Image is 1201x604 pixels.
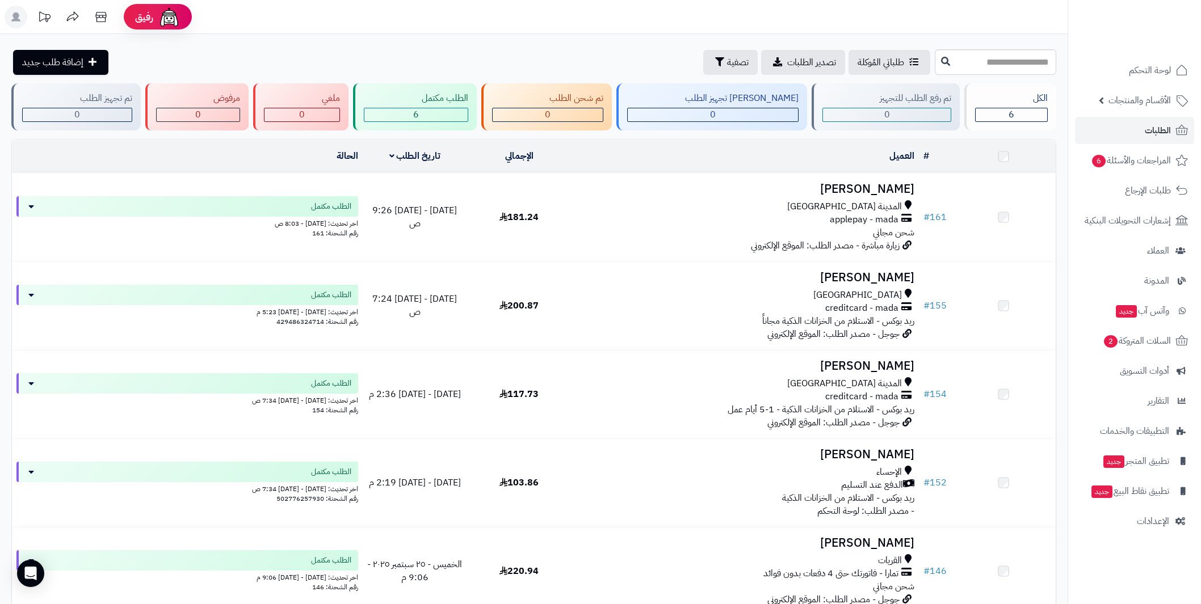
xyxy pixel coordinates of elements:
[923,564,930,578] span: #
[251,83,351,130] a: ملغي 0
[962,83,1059,130] a: الكل6
[499,210,539,224] span: 181.24
[311,289,351,301] span: الطلب مكتمل
[884,108,890,121] span: 0
[23,108,132,121] div: 0
[923,564,947,578] a: #146
[1115,303,1169,319] span: وآتس آب
[1102,453,1169,469] span: تطبيق المتجر
[1075,478,1194,505] a: تطبيق نقاط البيعجديد
[16,394,358,406] div: اخر تحديث: [DATE] - [DATE] 7:34 ص
[369,387,461,401] span: [DATE] - [DATE] 2:36 م
[143,83,251,130] a: مرفوض 0
[30,6,58,31] a: تحديثات المنصة
[158,6,180,28] img: ai-face.png
[923,149,929,163] a: #
[923,210,930,224] span: #
[1075,147,1194,174] a: المراجعات والأسئلة6
[367,557,462,584] span: الخميس - ٢٥ سبتمبر ٢٠٢٥ - 9:06 م
[1137,513,1169,529] span: الإعدادات
[923,476,930,489] span: #
[337,149,358,163] a: الحالة
[1075,327,1194,354] a: السلات المتروكة2
[1075,447,1194,475] a: تطبيق المتجرجديد
[576,537,914,550] h3: [PERSON_NAME]
[1120,363,1169,379] span: أدوات التسويق
[710,108,716,121] span: 0
[16,571,358,582] div: اخر تحديث: [DATE] - [DATE] 9:06 م
[825,302,898,315] span: creditcard - mada
[312,582,358,592] span: رقم الشحنة: 146
[364,92,468,105] div: الطلب مكتمل
[372,292,457,319] span: [DATE] - [DATE] 7:24 ص
[1145,123,1171,138] span: الطلبات
[787,377,902,390] span: المدينة [GEOGRAPHIC_DATA]
[751,239,900,252] span: زيارة مباشرة - مصدر الطلب: الموقع الإلكتروني
[703,50,758,75] button: تصفية
[923,210,947,224] a: #161
[858,56,904,69] span: طلباتي المُوكلة
[389,149,441,163] a: تاريخ الطلب
[572,439,919,527] td: - مصدر الطلب: لوحة التحكم
[763,567,898,580] span: تمارا - فاتورتك حتى 4 دفعات بدون فوائد
[492,92,604,105] div: تم شحن الطلب
[276,316,358,327] span: رقم الشحنة: 429486324714
[299,108,305,121] span: 0
[1075,177,1194,204] a: طلبات الإرجاع
[311,466,351,478] span: الطلب مكتمل
[312,405,358,415] span: رقم الشحنة: 154
[628,108,798,121] div: 0
[157,108,240,121] div: 0
[195,108,201,121] span: 0
[761,50,845,75] a: تصدير الطلبات
[822,92,952,105] div: تم رفع الطلب للتجهيز
[22,92,132,105] div: تم تجهيز الطلب
[1147,243,1169,259] span: العملاء
[1075,207,1194,234] a: إشعارات التحويلات البنكية
[1075,237,1194,264] a: العملاء
[830,213,898,226] span: applepay - mada
[923,387,930,401] span: #
[311,378,351,389] span: الطلب مكتمل
[762,314,914,328] span: ريد بوكس - الاستلام من الخزانات الذكية مجاناً
[1075,357,1194,385] a: أدوات التسويق
[728,403,914,416] span: ريد بوكس - الاستلام من الخزانات الذكية - 1-5 أيام عمل
[576,271,914,284] h3: [PERSON_NAME]
[782,491,914,505] span: ريد بوكس - الاستلام من الخزانات الذكية
[923,387,947,401] a: #154
[767,416,900,429] span: جوجل - مصدر الطلب: الموقع الإلكتروني
[499,299,539,312] span: 200.87
[1091,485,1112,498] span: جديد
[1090,483,1169,499] span: تطبيق نقاط البيع
[479,83,615,130] a: تم شحن الطلب 0
[505,149,534,163] a: الإجمالي
[923,476,947,489] a: #152
[312,228,358,238] span: رقم الشحنة: 161
[499,387,539,401] span: 117.73
[16,482,358,494] div: اخر تحديث: [DATE] - [DATE] 7:34 ص
[276,493,358,504] span: رقم الشحنة: 502776257930
[351,83,479,130] a: الطلب مكتمل 6
[576,448,914,461] h3: [PERSON_NAME]
[1092,155,1106,167] span: 6
[1125,183,1171,198] span: طلبات الإرجاع
[1085,213,1171,229] span: إشعارات التحويلات البنكية
[311,201,351,212] span: الطلب مكتمل
[727,56,749,69] span: تصفية
[878,554,902,567] span: القريات
[1129,62,1171,78] span: لوحة التحكم
[16,305,358,317] div: اخر تحديث: [DATE] - [DATE] 5:23 م
[156,92,241,105] div: مرفوض
[849,50,930,75] a: طلباتي المُوكلة
[264,92,340,105] div: ملغي
[823,108,951,121] div: 0
[614,83,809,130] a: [PERSON_NAME] تجهيز الطلب 0
[873,226,914,239] span: شحن مجاني
[1075,297,1194,324] a: وآتس آبجديد
[264,108,339,121] div: 0
[1075,267,1194,294] a: المدونة
[1103,333,1171,349] span: السلات المتروكة
[1091,153,1171,168] span: المراجعات والأسئلة
[809,83,963,130] a: تم رفع الطلب للتجهيز 0
[1075,57,1194,84] a: لوحة التحكم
